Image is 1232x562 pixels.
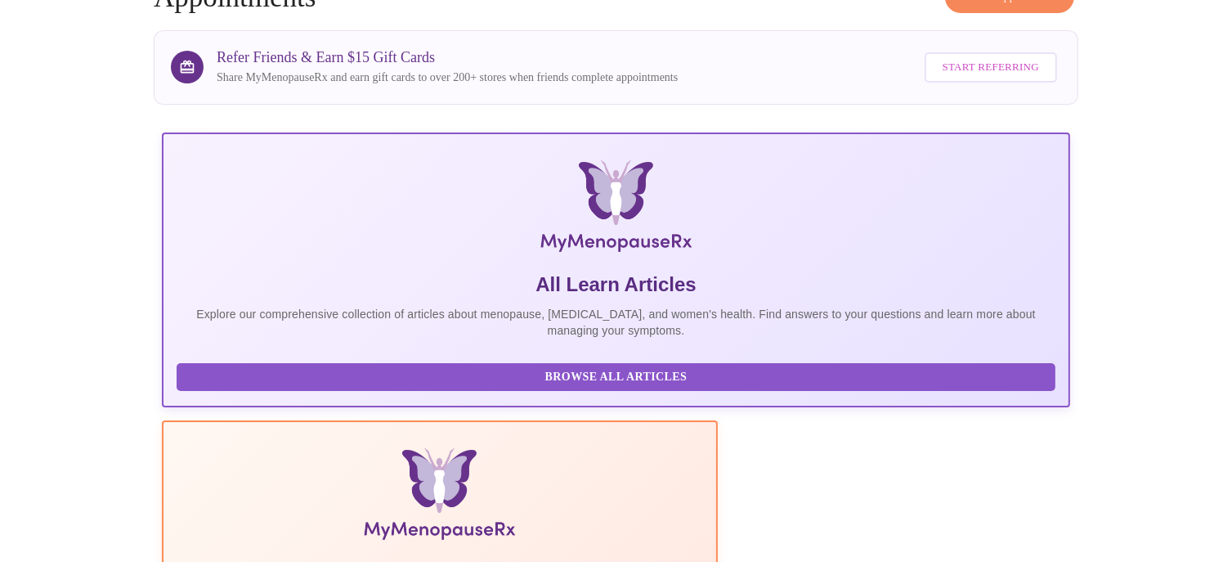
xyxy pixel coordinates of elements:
[921,44,1061,91] a: Start Referring
[217,49,678,66] h3: Refer Friends & Earn $15 Gift Cards
[313,160,919,259] img: MyMenopauseRx Logo
[177,363,1055,392] button: Browse All Articles
[943,58,1039,77] span: Start Referring
[177,369,1060,383] a: Browse All Articles
[217,70,678,86] p: Share MyMenopauseRx and earn gift cards to over 200+ stores when friends complete appointments
[177,306,1055,339] p: Explore our comprehensive collection of articles about menopause, [MEDICAL_DATA], and women's hea...
[177,272,1055,298] h5: All Learn Articles
[925,52,1057,83] button: Start Referring
[193,367,1039,388] span: Browse All Articles
[260,448,619,546] img: Menopause Manual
